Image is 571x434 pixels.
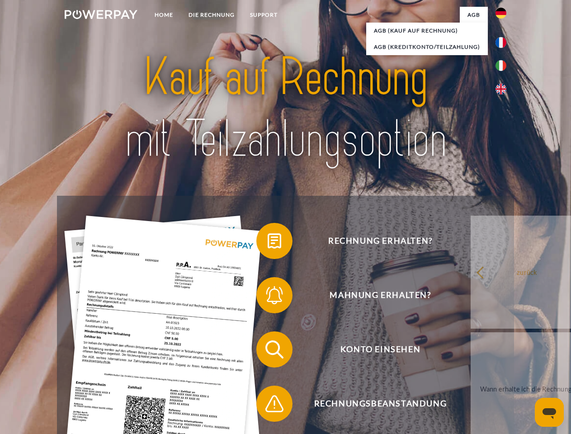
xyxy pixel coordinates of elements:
a: AGB (Kauf auf Rechnung) [366,23,488,39]
img: title-powerpay_de.svg [86,43,485,173]
img: fr [495,37,506,48]
img: qb_warning.svg [263,392,286,415]
button: Rechnung erhalten? [256,223,491,259]
img: de [495,8,506,19]
a: agb [460,7,488,23]
span: Rechnungsbeanstandung [269,386,491,422]
img: it [495,60,506,71]
span: Mahnung erhalten? [269,277,491,313]
img: logo-powerpay-white.svg [65,10,137,19]
a: SUPPORT [242,7,285,23]
button: Mahnung erhalten? [256,277,491,313]
button: Rechnungsbeanstandung [256,386,491,422]
span: Konto einsehen [269,331,491,368]
img: qb_bell.svg [263,284,286,307]
a: Home [147,7,181,23]
button: Konto einsehen [256,331,491,368]
a: AGB (Kreditkonto/Teilzahlung) [366,39,488,55]
img: qb_search.svg [263,338,286,361]
span: Rechnung erhalten? [269,223,491,259]
img: en [495,84,506,94]
iframe: Schaltfläche zum Öffnen des Messaging-Fensters [535,398,564,427]
a: DIE RECHNUNG [181,7,242,23]
img: qb_bill.svg [263,230,286,252]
